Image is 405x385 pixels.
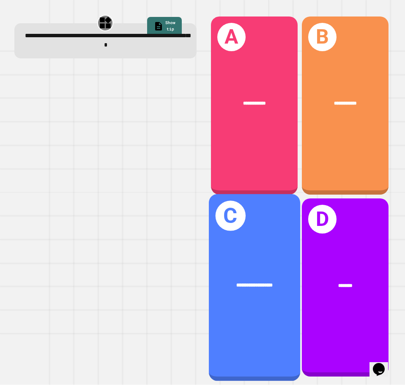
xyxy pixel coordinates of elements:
iframe: chat widget [369,351,397,377]
h1: D [308,205,337,234]
h1: B [308,23,337,52]
a: Show tip [147,17,182,37]
h1: A [217,23,246,52]
h1: C [215,201,245,231]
